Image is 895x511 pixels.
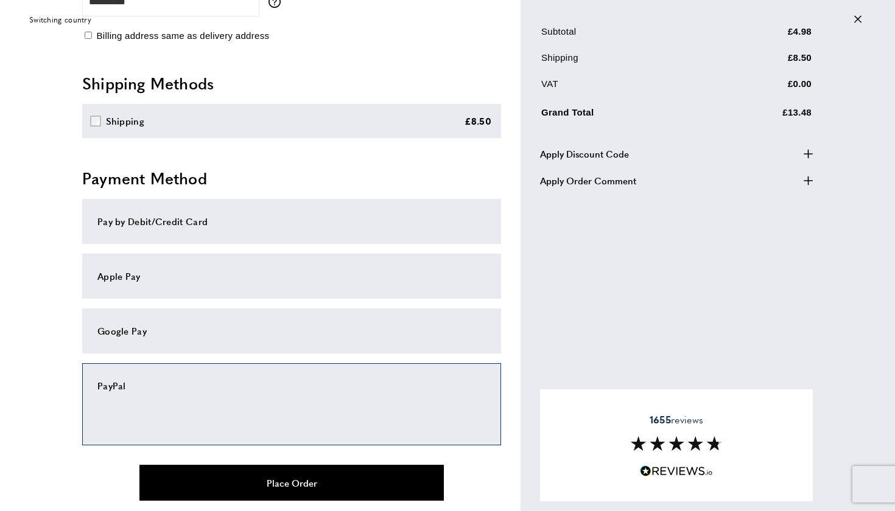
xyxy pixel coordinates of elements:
div: Pay by Debit/Credit Card [97,214,486,229]
iframe: PayPal-paypal [97,393,486,426]
div: off [21,6,874,33]
td: Grand Total [541,103,715,129]
td: £8.50 [716,50,812,74]
td: Shipping [541,50,715,74]
button: Place Order [139,465,444,501]
h2: Shipping Methods [82,72,501,94]
span: Switching country [29,14,91,26]
div: Close message [854,14,862,26]
img: Reviews section [631,436,722,451]
span: Apply Order Comment [540,173,636,188]
div: £8.50 [465,114,492,128]
td: VAT [541,77,715,100]
div: Shipping [106,114,144,128]
div: Apple Pay [97,269,486,283]
h2: Payment Method [82,167,501,189]
span: Apply Discount Code [540,147,629,161]
span: reviews [650,414,703,426]
div: PayPal [97,378,486,393]
td: £13.48 [716,103,812,129]
td: £0.00 [716,77,812,100]
div: Google Pay [97,324,486,338]
strong: 1655 [650,412,671,426]
img: Reviews.io 5 stars [640,465,713,477]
